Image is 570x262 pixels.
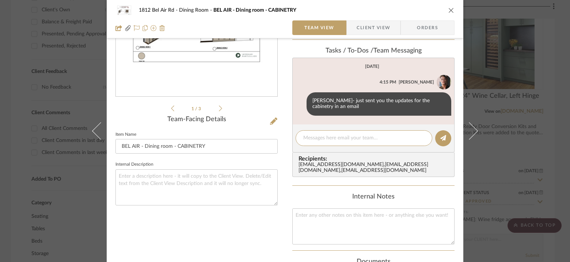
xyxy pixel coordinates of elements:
[195,107,198,111] span: /
[409,20,446,35] span: Orders
[115,133,136,136] label: Item Name
[292,47,455,55] div: team Messaging
[139,8,179,13] span: 1812 Bel Air Rd
[380,79,396,85] div: 4:15 PM
[115,139,278,154] input: Enter Item Name
[304,20,334,35] span: Team View
[115,163,153,166] label: Internal Description
[292,193,455,201] div: Internal Notes
[365,64,379,69] div: [DATE]
[191,107,195,111] span: 1
[448,7,455,14] button: close
[307,92,451,116] div: [PERSON_NAME]- just sent you the updates for the cabinetry in an email
[299,155,451,162] span: Recipients:
[115,3,133,18] img: a6aa9d5b-4bcd-497d-82fa-b8735b0692b2_48x40.jpg
[115,116,278,124] div: Team-Facing Details
[399,79,434,85] div: [PERSON_NAME]
[437,75,451,89] img: a2497b2d-a1a4-483f-9b0d-4fa1f75d8f46.png
[159,25,165,31] img: Remove from project
[179,8,213,13] span: Dining Room
[357,20,390,35] span: Client View
[198,107,202,111] span: 3
[326,47,373,54] span: Tasks / To-Dos /
[299,162,451,174] div: [EMAIL_ADDRESS][DOMAIN_NAME] , [EMAIL_ADDRESS][DOMAIN_NAME] , [EMAIL_ADDRESS][DOMAIN_NAME]
[213,8,296,13] span: BEL AIR - Dining room - CABINETRY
